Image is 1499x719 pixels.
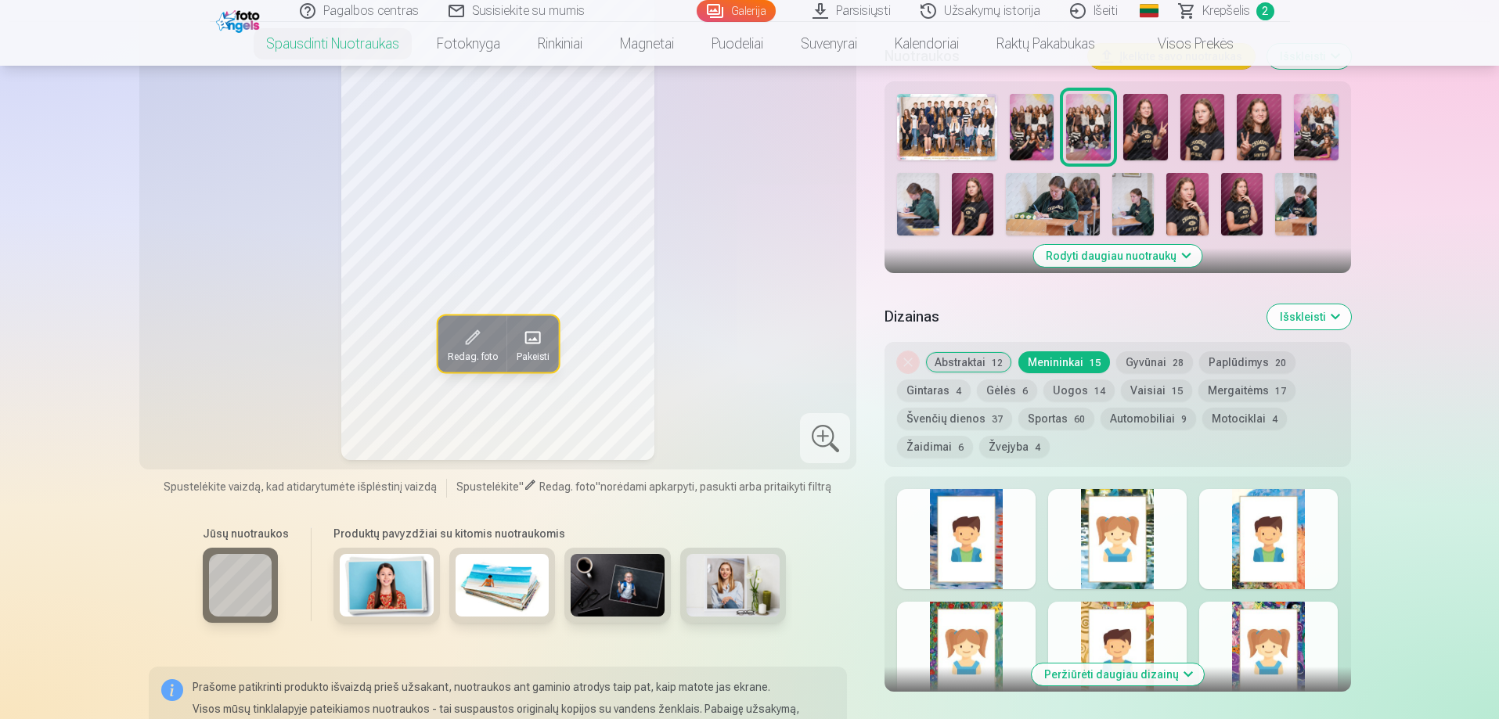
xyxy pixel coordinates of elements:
a: Visos prekės [1114,22,1252,66]
img: /fa2 [216,6,264,33]
button: Švenčių dienos37 [897,408,1012,430]
span: " [596,480,600,493]
a: Fotoknyga [418,22,519,66]
button: Žvejyba4 [979,436,1050,458]
button: Sportas60 [1018,408,1094,430]
button: Menininkai15 [1018,351,1110,373]
span: 15 [1090,358,1101,368]
button: Motociklai4 [1202,408,1287,430]
button: Rodyti daugiau nuotraukų [1033,245,1202,267]
span: 12 [992,358,1003,368]
button: Vaisiai15 [1121,379,1192,401]
span: 28 [1173,358,1184,368]
span: 14 [1094,386,1105,397]
span: Redag. foto [539,480,596,493]
span: Krepšelis [1202,2,1250,20]
span: 15 [1172,386,1183,397]
span: 6 [958,442,964,453]
span: 9 [1181,414,1187,425]
a: Spausdinti nuotraukas [247,22,418,66]
span: 60 [1074,414,1085,425]
h6: Jūsų nuotraukos [203,526,289,541]
a: Magnetai [601,22,693,66]
span: 2 [1256,2,1274,20]
button: Gėlės6 [977,379,1037,401]
button: Pakeisti [506,315,558,372]
span: Pakeisti [516,350,549,362]
button: Gyvūnai28 [1116,351,1193,373]
button: Gintaras4 [897,379,971,401]
button: Peržiūrėti daugiau dizainų [1032,663,1204,685]
a: Puodeliai [693,22,782,66]
button: Mergaitėms17 [1198,379,1295,401]
h6: Produktų pavyzdžiai su kitomis nuotraukomis [327,526,792,541]
button: Žaidimai6 [897,436,973,458]
p: Prašome patikrinti produkto išvaizdą prieš užsakant, nuotraukos ant gaminio atrodys taip pat, kai... [193,679,835,695]
h5: Dizainas [885,306,1254,328]
span: Spustelėkite [456,480,519,493]
a: Rinkiniai [519,22,601,66]
span: Redag. foto [447,350,497,362]
button: Paplūdimys20 [1199,351,1295,373]
span: 37 [992,414,1003,425]
button: Išskleisti [1267,304,1351,329]
button: Abstraktai12 [925,351,1012,373]
span: " [519,480,524,493]
span: 17 [1275,386,1286,397]
a: Kalendoriai [876,22,978,66]
span: 4 [956,386,961,397]
button: Redag. foto [438,315,506,372]
span: 4 [1035,442,1040,453]
span: Spustelėkite vaizdą, kad atidarytumėte išplėstinį vaizdą [164,479,437,494]
button: Automobiliai9 [1101,408,1196,430]
span: norėdami apkarpyti, pasukti arba pritaikyti filtrą [600,480,831,493]
a: Suvenyrai [782,22,876,66]
span: 6 [1022,386,1028,397]
button: Uogos14 [1043,379,1115,401]
span: 20 [1275,358,1286,368]
a: Raktų pakabukas [978,22,1114,66]
span: 4 [1272,414,1277,425]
